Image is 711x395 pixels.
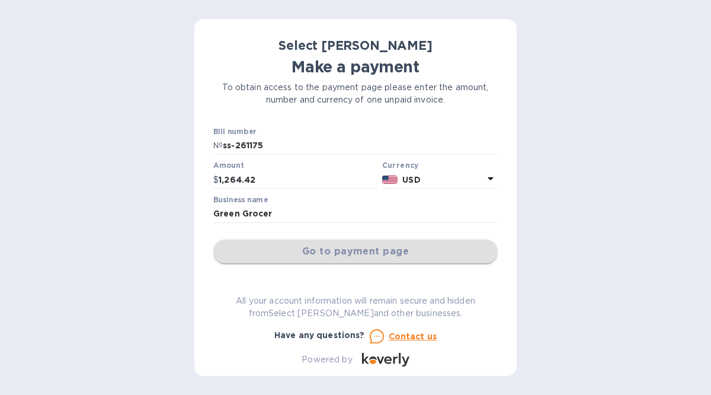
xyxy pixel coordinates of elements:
p: № [213,139,223,152]
input: 0.00 [219,171,377,189]
b: USD [402,175,420,184]
p: $ [213,174,219,186]
p: All your account information will remain secure and hidden from Select [PERSON_NAME] and other bu... [213,295,498,320]
u: Contact us [389,332,437,341]
b: Currency [382,161,419,170]
label: Business name [213,196,268,203]
label: Amount [213,163,244,170]
h1: Make a payment [213,58,498,77]
b: Have any questions? [274,330,365,340]
b: Select [PERSON_NAME] [278,38,433,53]
input: Enter business name [213,205,498,223]
input: Enter bill number [223,137,498,155]
img: USD [382,176,398,184]
label: Bill number [213,128,256,135]
p: To obtain access to the payment page please enter the amount, number and currency of one unpaid i... [213,81,498,106]
p: Powered by [302,353,352,366]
